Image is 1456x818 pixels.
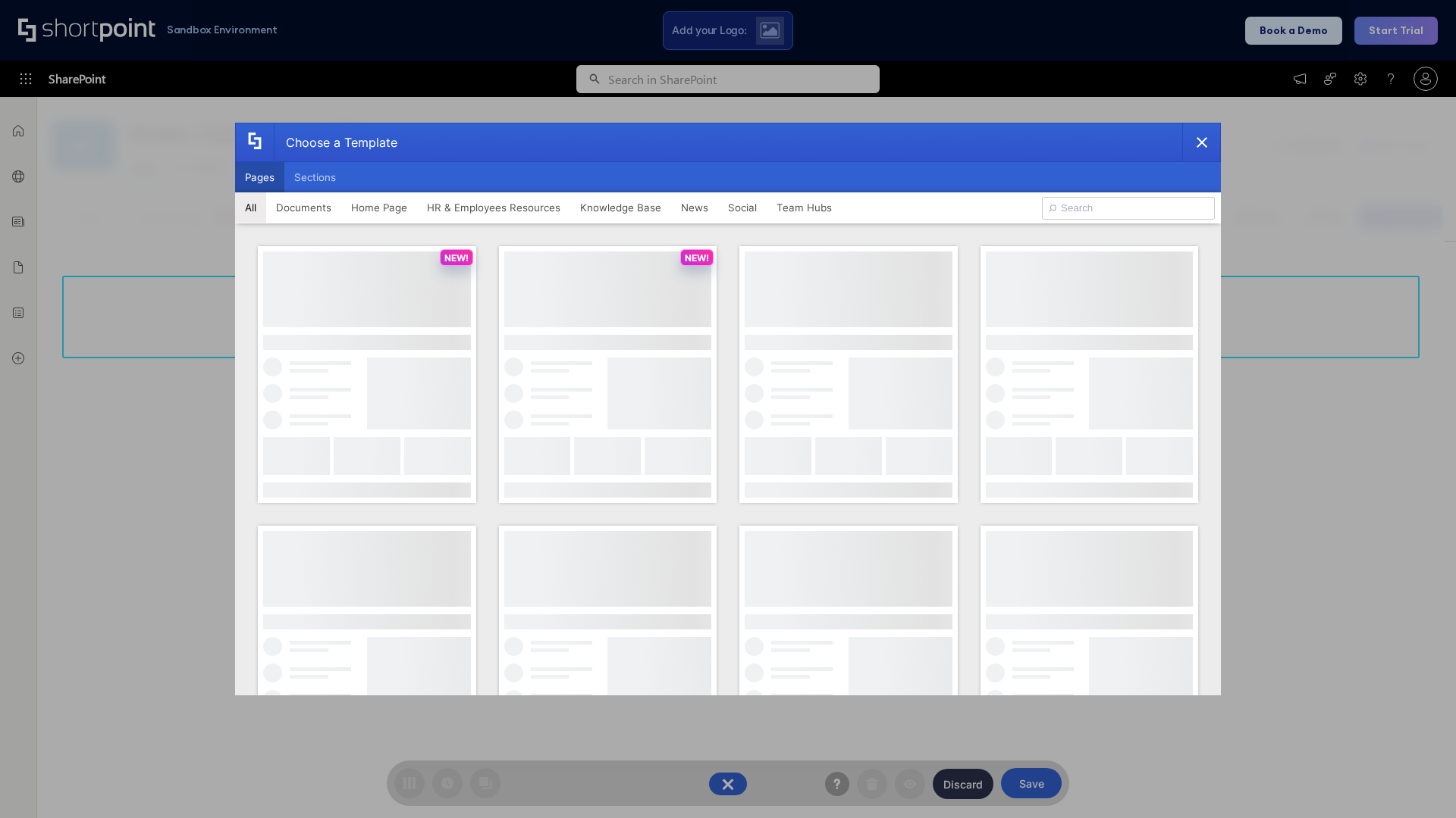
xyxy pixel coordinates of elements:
button: Pages [235,162,284,192]
button: All [235,192,266,223]
p: NEW! [444,252,469,264]
input: Search [1042,197,1215,220]
p: NEW! [685,252,709,264]
button: Social [718,192,767,223]
button: News [671,192,718,223]
button: HR & Employees Resources [417,192,570,223]
div: template selector [235,123,1221,695]
button: Knowledge Base [570,192,671,223]
button: Documents [266,192,341,223]
button: Team Hubs [767,192,842,223]
button: Sections [284,162,346,192]
iframe: Chat Widget [1380,745,1456,818]
div: Choose a Template [274,123,397,161]
button: Home Page [341,192,417,223]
